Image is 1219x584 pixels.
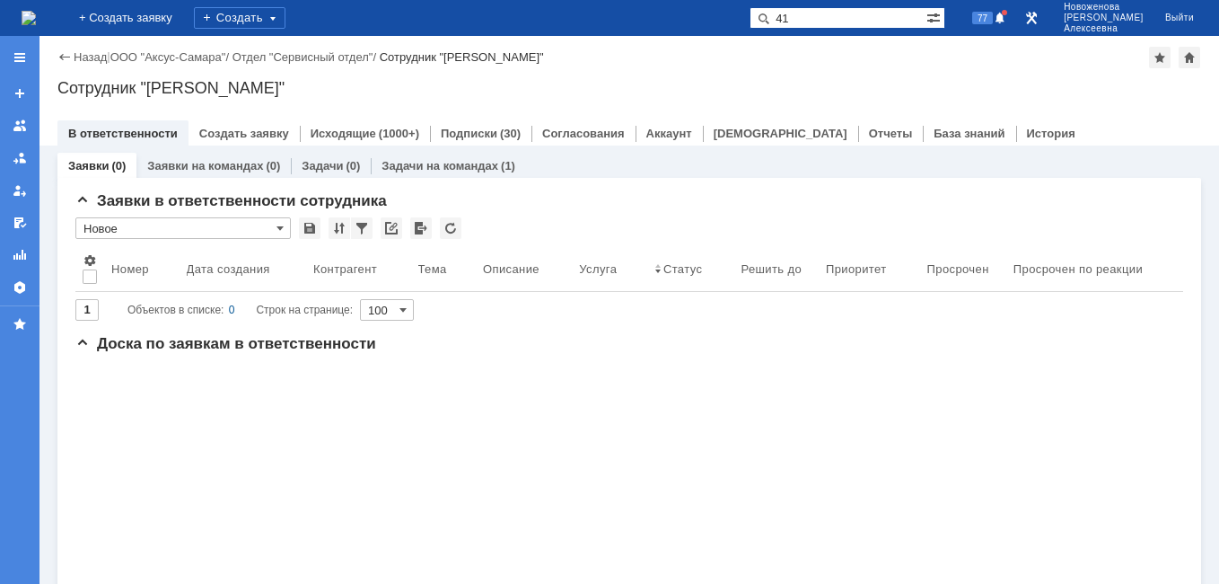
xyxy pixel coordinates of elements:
th: Номер [104,246,180,292]
a: Назад [74,50,107,64]
div: 0 [229,299,235,321]
div: Экспорт списка [410,217,432,239]
div: (1000+) [379,127,419,140]
span: Настройки [83,253,97,268]
th: Тема [411,246,477,292]
div: Фильтрация... [351,217,373,239]
div: Сохранить вид [299,217,320,239]
div: (0) [346,159,360,173]
div: | [107,49,110,63]
div: Тема [418,262,447,276]
a: Перейти на домашнюю страницу [22,11,36,25]
span: Новоженова [1064,2,1144,13]
a: Создать заявку [5,79,34,108]
th: Дата создания [180,246,306,292]
div: Сотрудник "[PERSON_NAME]" [380,50,544,64]
a: Отчеты [5,241,34,270]
th: Контрагент [306,246,411,292]
a: Мои согласования [5,208,34,237]
th: Приоритет [819,246,920,292]
div: Скопировать ссылку на список [381,217,402,239]
span: 77 [972,12,993,24]
a: Заявки на командах [147,159,263,173]
div: / [110,50,232,64]
div: Создать [194,7,285,29]
a: Перейти в интерфейс администратора [1021,7,1042,29]
a: Аккаунт [646,127,692,140]
div: (30) [500,127,521,140]
a: Задачи на командах [381,159,498,173]
div: Статус [663,262,702,276]
a: Согласования [542,127,625,140]
a: В ответственности [68,127,178,140]
a: Отчеты [869,127,913,140]
span: Доска по заявкам в ответственности [75,335,376,352]
div: Услуга [579,262,617,276]
a: ООО "Аксус-Самара" [110,50,226,64]
div: Сделать домашней страницей [1179,47,1200,68]
div: Контрагент [313,262,377,276]
a: Мои заявки [5,176,34,205]
a: База знаний [934,127,1004,140]
div: Номер [111,262,149,276]
th: Статус [647,246,734,292]
a: Исходящие [311,127,376,140]
div: Обновлять список [440,217,461,239]
a: Подписки [441,127,497,140]
span: Заявки в ответственности сотрудника [75,192,387,209]
div: Сортировка... [329,217,350,239]
span: Алексеевна [1064,23,1144,34]
img: logo [22,11,36,25]
div: Решить до [741,262,802,276]
i: Строк на странице: [127,299,353,321]
span: Объектов в списке: [127,304,224,316]
div: (1) [501,159,515,173]
div: Сотрудник "[PERSON_NAME]" [57,79,1201,97]
div: Добавить в избранное [1149,47,1171,68]
a: Отдел "Сервисный отдел" [232,50,373,64]
div: / [232,50,380,64]
div: Дата создания [187,262,270,276]
a: История [1027,127,1075,140]
a: Заявки [68,159,109,173]
div: Описание [483,262,539,276]
div: Приоритет [826,262,887,276]
a: Настройки [5,273,34,302]
div: Просрочен [927,262,989,276]
a: Задачи [302,159,343,173]
div: (0) [111,159,126,173]
div: (0) [266,159,280,173]
span: [PERSON_NAME] [1064,13,1144,23]
span: Расширенный поиск [926,8,944,25]
a: [DEMOGRAPHIC_DATA] [714,127,847,140]
a: Заявки в моей ответственности [5,144,34,173]
a: Создать заявку [199,127,289,140]
div: Просрочен по реакции [1013,262,1143,276]
a: Заявки на командах [5,111,34,140]
th: Услуга [572,246,647,292]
